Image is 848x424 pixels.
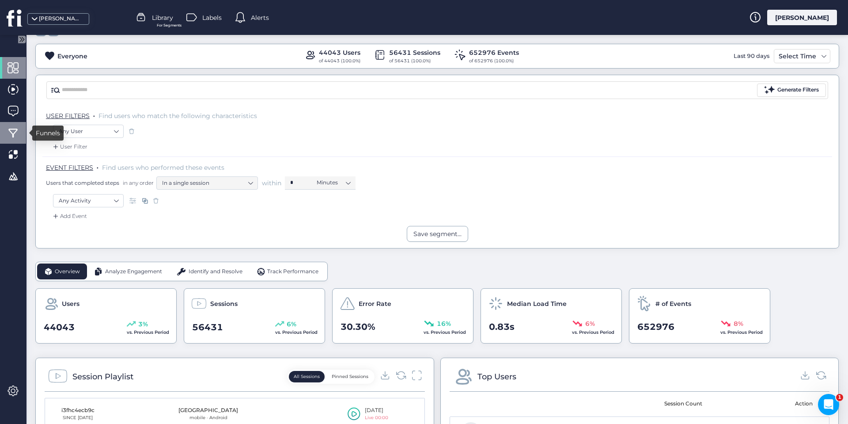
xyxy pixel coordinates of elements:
[275,329,318,335] span: vs. Previous Period
[757,84,826,97] button: Generate Filters
[389,48,440,57] div: 56431 Sessions
[97,162,98,171] span: .
[327,371,373,382] button: Pinned Sessions
[210,299,238,309] span: Sessions
[413,229,462,239] div: Save segment...
[178,414,238,421] div: mobile · Android
[46,179,119,187] span: Users that completed steps
[655,299,691,309] span: # of Events
[319,57,360,65] div: of 44043 (100.0%)
[62,299,79,309] span: Users
[287,319,296,329] span: 6%
[489,320,515,334] span: 0.83s
[105,267,162,276] span: Analyze Engagement
[720,329,763,335] span: vs. Previous Period
[59,125,118,138] nz-select-item: Any User
[777,86,819,94] div: Generate Filters
[121,179,154,187] span: in any order
[192,321,223,334] span: 56431
[776,51,818,61] div: Select Time
[731,49,772,63] div: Last 90 days
[767,10,837,25] div: [PERSON_NAME]
[585,319,595,329] span: 6%
[178,406,238,415] div: [GEOGRAPHIC_DATA]
[424,329,466,335] span: vs. Previous Period
[507,299,567,309] span: Median Load Time
[267,267,318,276] span: Track Performance
[56,406,100,415] div: i3fhc4ecb9c
[469,48,519,57] div: 652976 Events
[730,392,823,416] mat-header-cell: Action
[51,142,87,151] div: User Filter
[51,212,87,221] div: Add Event
[251,13,269,23] span: Alerts
[98,112,257,120] span: Find users who match the following characteristics
[359,299,391,309] span: Error Rate
[152,13,173,23] span: Library
[202,13,222,23] span: Labels
[477,371,516,383] div: Top Users
[46,164,93,172] span: EVENT FILTERS
[32,126,64,141] div: Funnels
[57,51,87,61] div: Everyone
[157,23,182,28] span: For Segments
[289,371,325,382] button: All Sessions
[437,319,451,329] span: 16%
[818,394,839,415] iframe: Intercom live chat
[341,320,375,334] span: 30.30%
[836,394,843,401] span: 1
[93,110,95,119] span: .
[469,57,519,65] div: of 652976 (100.0%)
[636,392,730,416] mat-header-cell: Session Count
[389,57,440,65] div: of 56431 (100.0%)
[127,329,169,335] span: vs. Previous Period
[39,15,83,23] div: [PERSON_NAME][DOMAIN_NAME]
[572,329,614,335] span: vs. Previous Period
[138,319,148,329] span: 3%
[317,176,350,189] nz-select-item: Minutes
[72,371,133,383] div: Session Playlist
[55,267,80,276] span: Overview
[46,112,90,120] span: USER FILTERS
[365,406,388,415] div: [DATE]
[319,48,360,57] div: 44043 Users
[734,319,743,329] span: 8%
[44,321,75,334] span: 44043
[59,194,118,207] nz-select-item: Any Activity
[162,176,252,190] nz-select-item: In a single session
[365,414,388,421] div: Live 00:00
[102,164,224,172] span: Find users who performed these events
[637,320,674,334] span: 652976
[56,414,100,421] div: SINCE [DATE]
[262,179,281,187] span: within
[189,267,242,276] span: Identify and Resolve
